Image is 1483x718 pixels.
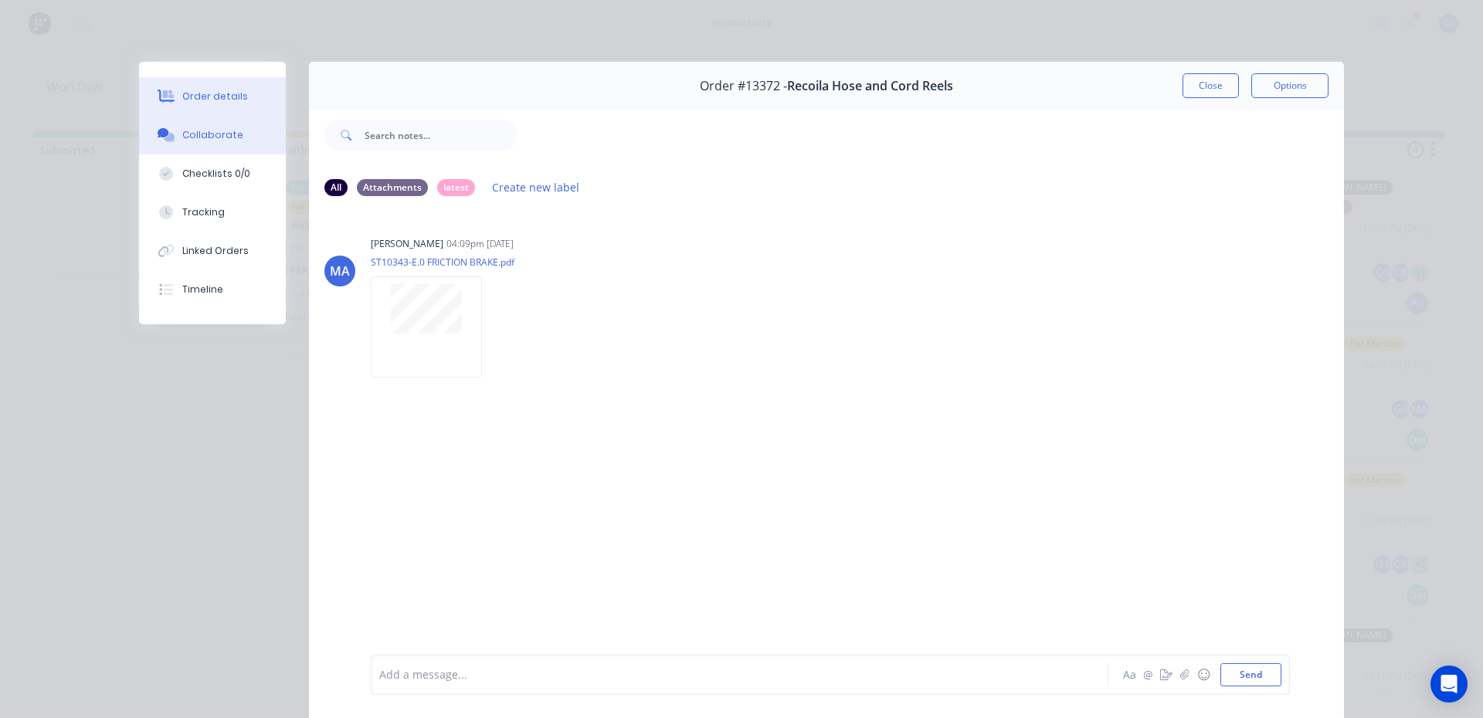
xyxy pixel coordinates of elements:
span: Order #13372 - [700,79,787,93]
button: @ [1139,666,1157,684]
button: Close [1183,73,1239,98]
div: Open Intercom Messenger [1430,666,1468,703]
button: Collaborate [139,116,286,154]
span: Recoila Hose and Cord Reels [787,79,953,93]
button: Send [1220,663,1281,686]
div: Linked Orders [182,244,249,258]
button: Options [1251,73,1329,98]
div: [PERSON_NAME] [371,237,443,251]
div: MA [330,262,350,280]
div: 04:09pm [DATE] [446,237,514,251]
div: Attachments [357,179,428,196]
button: Order details [139,77,286,116]
div: All [324,179,348,196]
button: Create new label [484,177,588,198]
button: Aa [1120,666,1139,684]
div: latest [437,179,475,196]
div: Collaborate [182,128,243,142]
button: Checklists 0/0 [139,154,286,193]
button: Timeline [139,270,286,309]
div: Timeline [182,283,223,296]
button: ☺ [1194,666,1213,684]
button: Linked Orders [139,232,286,270]
div: Order details [182,90,248,103]
input: Search notes... [365,120,518,151]
div: Checklists 0/0 [182,167,250,181]
button: Tracking [139,193,286,232]
div: Tracking [182,205,225,219]
p: ST10343-E.0 FRICTION BRAKE.pdf [371,256,514,269]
